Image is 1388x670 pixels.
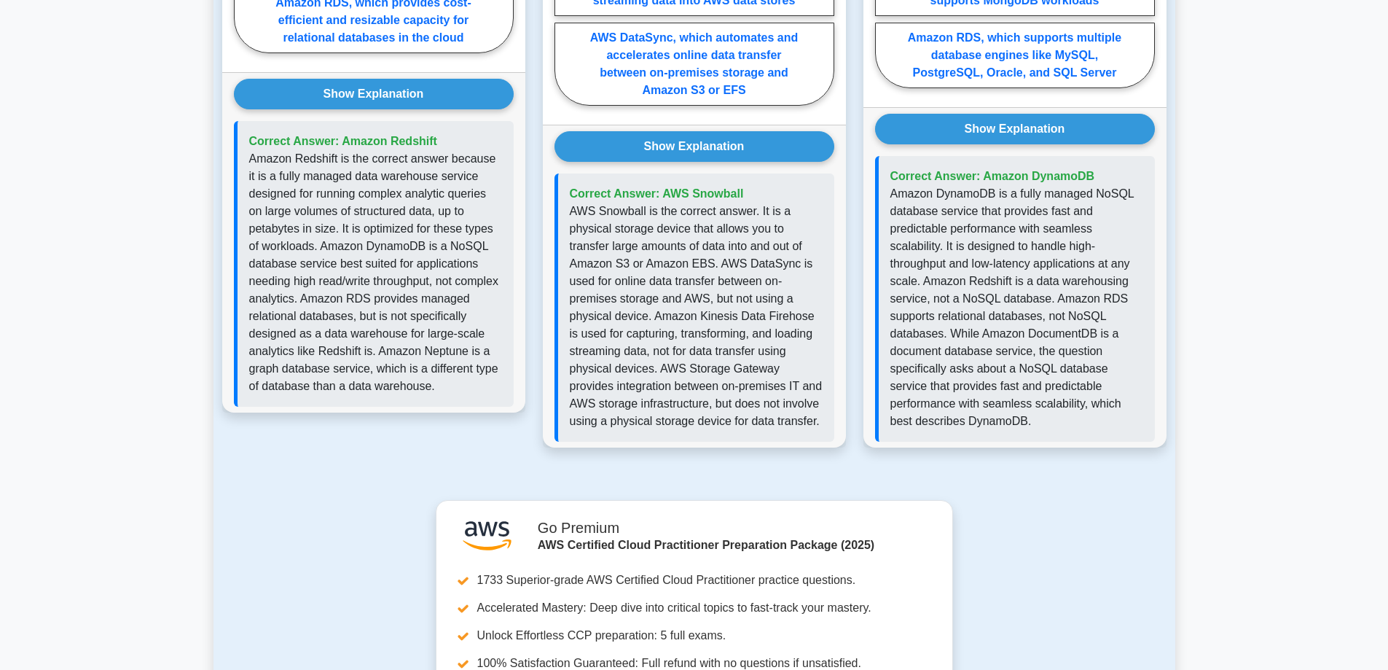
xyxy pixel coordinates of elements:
[570,187,744,200] span: Correct Answer: AWS Snowball
[249,150,502,395] p: Amazon Redshift is the correct answer because it is a fully managed data warehouse service design...
[554,23,834,106] label: AWS DataSync, which automates and accelerates online data transfer between on-premises storage an...
[570,203,823,430] p: AWS Snowball is the correct answer. It is a physical storage device that allows you to transfer l...
[890,185,1143,430] p: Amazon DynamoDB is a fully managed NoSQL database service that provides fast and predictable perf...
[249,135,437,147] span: Correct Answer: Amazon Redshift
[234,79,514,109] button: Show Explanation
[875,114,1155,144] button: Show Explanation
[554,131,834,162] button: Show Explanation
[875,23,1155,88] label: Amazon RDS, which supports multiple database engines like MySQL, PostgreSQL, Oracle, and SQL Server
[890,170,1095,182] span: Correct Answer: Amazon DynamoDB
